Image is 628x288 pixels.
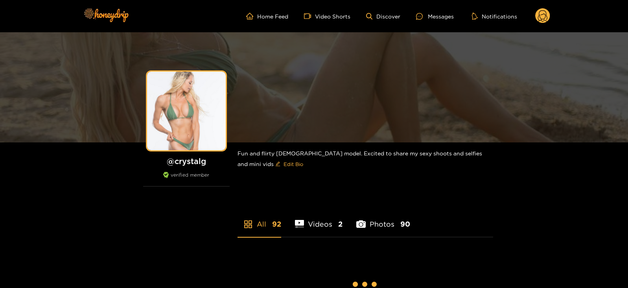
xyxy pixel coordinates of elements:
span: video-camera [304,13,315,20]
span: appstore [243,220,253,229]
a: Video Shorts [304,13,350,20]
div: Fun and flirty [DEMOGRAPHIC_DATA] model. Excited to share my sexy shoots and selfies and mini vids [238,142,493,177]
button: editEdit Bio [274,158,305,170]
span: 2 [338,219,343,229]
span: 92 [272,219,281,229]
div: verified member [143,172,230,186]
li: Photos [356,201,410,237]
div: Messages [416,12,454,21]
a: Discover [366,13,400,20]
a: Home Feed [246,13,288,20]
span: home [246,13,257,20]
button: Notifications [470,12,519,20]
span: edit [275,161,280,167]
span: 90 [400,219,410,229]
h1: @ crystalg [143,156,230,166]
li: Videos [295,201,343,237]
li: All [238,201,281,237]
span: Edit Bio [284,160,303,168]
